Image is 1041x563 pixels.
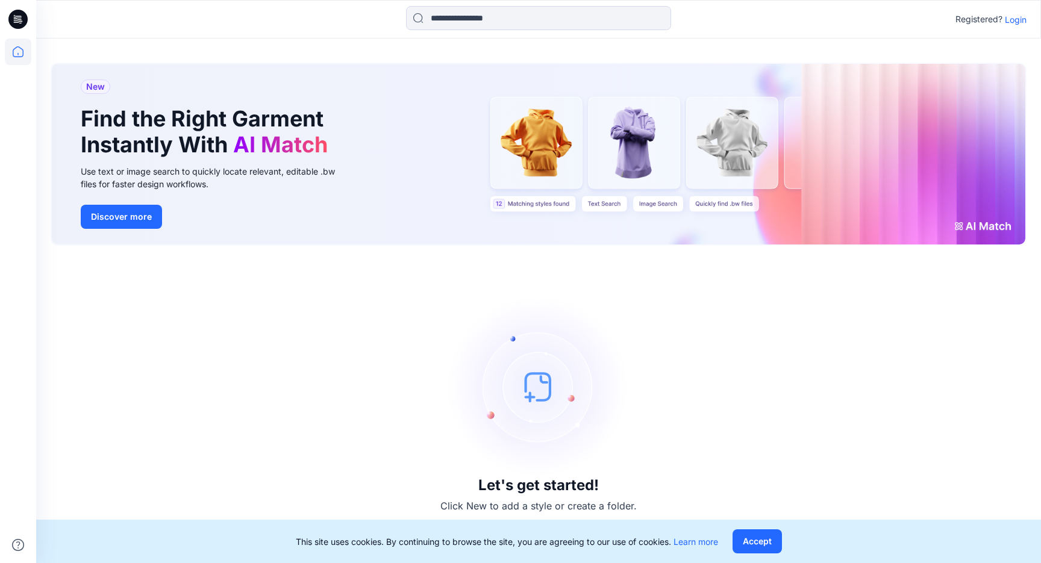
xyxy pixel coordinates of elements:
[674,537,718,547] a: Learn more
[296,535,718,548] p: This site uses cookies. By continuing to browse the site, you are agreeing to our use of cookies.
[955,12,1002,26] p: Registered?
[733,529,782,553] button: Accept
[448,296,629,477] img: empty-state-image.svg
[1005,13,1027,26] p: Login
[478,477,599,494] h3: Let's get started!
[81,165,352,190] div: Use text or image search to quickly locate relevant, editable .bw files for faster design workflows.
[81,106,334,158] h1: Find the Right Garment Instantly With
[86,79,105,94] span: New
[233,131,328,158] span: AI Match
[81,205,162,229] button: Discover more
[440,499,637,513] p: Click New to add a style or create a folder.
